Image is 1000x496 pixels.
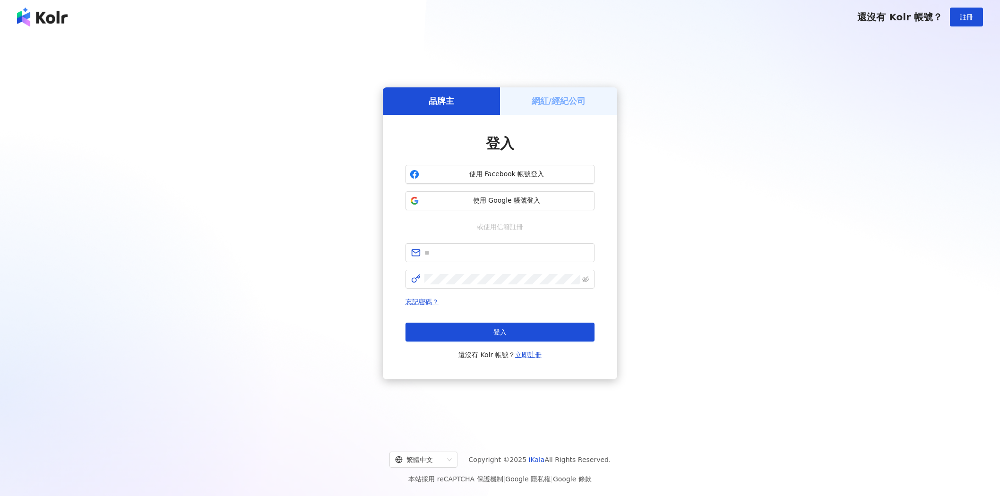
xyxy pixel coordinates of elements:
[960,13,973,21] span: 註冊
[553,475,592,483] a: Google 條款
[515,351,542,359] a: 立即註冊
[395,452,443,467] div: 繁體中文
[405,191,595,210] button: 使用 Google 帳號登入
[429,95,454,107] h5: 品牌主
[551,475,553,483] span: |
[405,323,595,342] button: 登入
[486,135,514,152] span: 登入
[582,276,589,282] span: eye-invisible
[857,11,942,23] span: 還沒有 Kolr 帳號？
[17,8,68,26] img: logo
[423,170,590,179] span: 使用 Facebook 帳號登入
[405,298,439,306] a: 忘記密碼？
[469,454,611,465] span: Copyright © 2025 All Rights Reserved.
[408,473,591,485] span: 本站採用 reCAPTCHA 保護機制
[950,8,983,26] button: 註冊
[493,328,507,336] span: 登入
[458,349,542,360] span: 還沒有 Kolr 帳號？
[503,475,506,483] span: |
[529,456,545,463] a: iKala
[532,95,586,107] h5: 網紅/經紀公司
[470,222,530,232] span: 或使用信箱註冊
[423,196,590,205] span: 使用 Google 帳號登入
[505,475,551,483] a: Google 隱私權
[405,165,595,184] button: 使用 Facebook 帳號登入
